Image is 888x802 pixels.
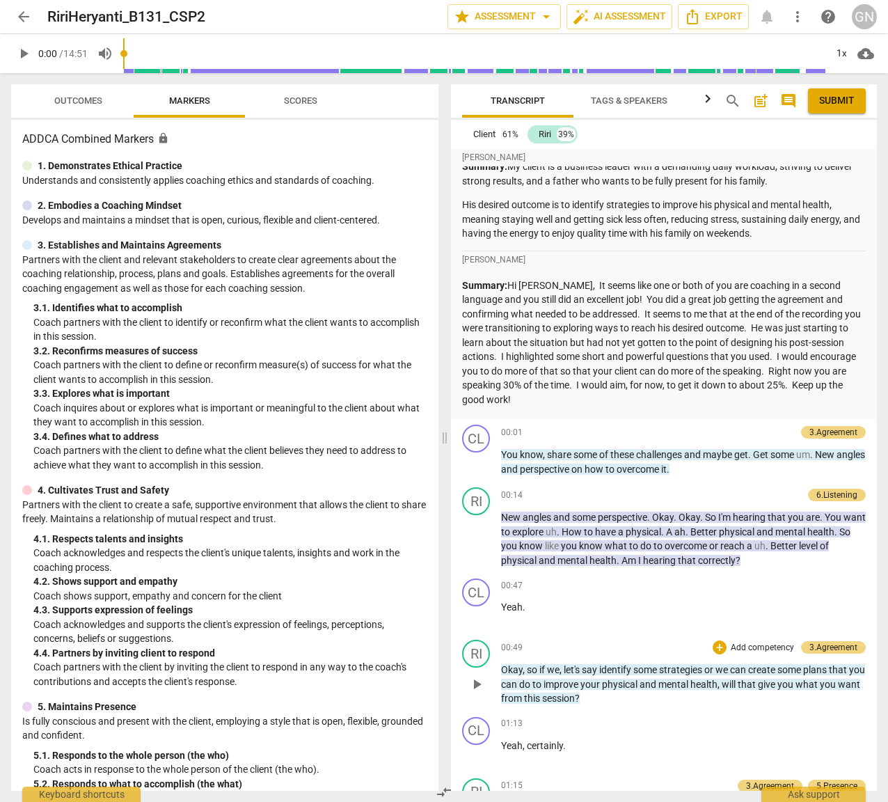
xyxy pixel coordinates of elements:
[617,464,661,475] span: overcome
[473,127,495,141] div: Client
[539,127,551,141] div: Riri
[753,449,770,460] span: Get
[462,280,507,291] strong: Summary:
[563,740,566,751] span: .
[454,8,470,25] span: star
[501,718,523,730] span: 01:13
[462,640,490,668] div: Change speaker
[501,679,519,690] span: can
[665,540,709,551] span: overcome
[815,449,837,460] span: New
[599,664,633,675] span: identify
[462,425,490,453] div: Change speaker
[575,693,580,704] span: ?
[700,512,705,523] span: .
[33,646,427,661] div: 4. 4. Partners by inviting client to respond
[770,449,796,460] span: some
[462,278,866,407] p: Hi [PERSON_NAME], It seems like one or both of you are coaching in a second language and you stil...
[647,512,652,523] span: .
[584,526,595,537] span: to
[33,386,427,401] div: 3. 3. Explores what is important
[501,449,520,460] span: You
[704,664,715,675] span: or
[722,90,744,112] button: Search
[33,748,427,763] div: 5. 1. Responds to the whole person (the who)
[777,679,795,690] span: you
[579,540,605,551] span: know
[652,512,674,523] span: Okay
[595,526,618,537] span: have
[809,426,857,439] div: 3.Agreement
[22,787,141,802] div: Keyboard shortcuts
[527,740,563,751] span: certainly
[643,555,678,566] span: hearing
[720,540,747,551] span: reach
[636,449,684,460] span: challenges
[754,540,766,551] span: Filler word
[816,4,841,29] a: Help
[527,664,539,675] span: so
[573,8,666,25] span: AI Assessment
[777,90,800,112] button: Show/Hide comments
[564,664,582,675] span: let's
[750,90,772,112] button: Add summary
[519,540,545,551] span: know
[546,526,557,537] span: Filler word
[38,700,136,714] p: 5. Maintains Presence
[722,679,738,690] span: will
[796,449,810,460] span: Filler word
[713,640,727,654] div: Add outcome
[703,449,734,460] span: maybe
[724,93,741,109] span: search
[501,127,520,141] div: 61%
[33,603,427,618] div: 4. 3. Supports expression of feelings
[803,664,829,675] span: plans
[33,574,427,589] div: 4. 2. Shows support and empathy
[33,358,427,386] p: Coach partners with the client to define or reconfirm measure(s) of success for what the client w...
[462,159,866,188] p: My client is a business leader with a demanding daily workload, striving to deliver strong result...
[690,679,717,690] span: health
[580,679,602,690] span: your
[33,777,427,792] div: 5. 2. Responds to what to accomplish (the what)
[598,512,647,523] span: perspective
[572,512,598,523] span: some
[730,664,748,675] span: can
[447,4,561,29] button: Assessment
[788,512,806,523] span: you
[638,555,643,566] span: I
[852,4,877,29] button: GN
[284,95,317,106] span: Scores
[799,540,820,551] span: level
[462,198,866,241] p: His desired outcome is to identify strategies to improve his physical and mental health, meaning ...
[789,8,806,25] span: more_vert
[640,679,658,690] span: and
[585,464,605,475] span: how
[777,664,803,675] span: some
[820,540,829,551] span: of
[780,93,797,109] span: comment
[33,344,427,359] div: 3. 2. Reconfirms measures of success
[523,601,525,613] span: .
[748,449,753,460] span: .
[684,449,703,460] span: and
[808,88,866,113] button: Please Do Not Submit until your Assessment is Complete
[557,526,562,537] span: .
[22,253,427,296] p: Partners with the client and relevant stakeholders to create clear agreements about the coaching ...
[748,664,777,675] span: create
[547,449,573,460] span: share
[719,526,756,537] span: physical
[33,301,427,315] div: 3. 1. Identifies what to accomplish
[605,540,629,551] span: what
[571,464,585,475] span: on
[605,464,617,475] span: to
[857,45,874,62] span: cloud_download
[501,642,523,654] span: 00:49
[547,664,560,675] span: we
[573,449,599,460] span: some
[734,449,748,460] span: get
[674,512,679,523] span: .
[825,512,843,523] span: You
[542,693,575,704] span: session
[806,512,820,523] span: are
